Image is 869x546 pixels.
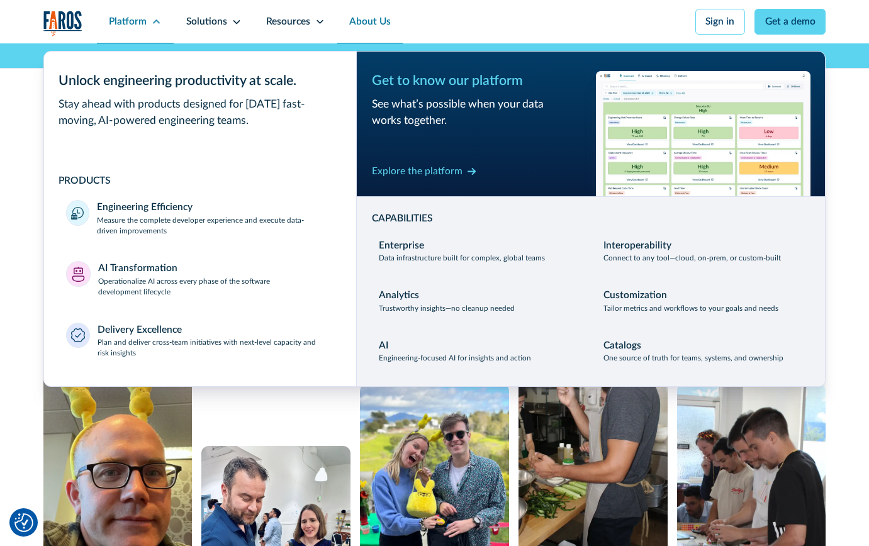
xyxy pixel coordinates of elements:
[59,96,342,130] div: Stay ahead with products designed for [DATE] fast-moving, AI-powered engineering teams.
[43,43,826,387] nav: Platform
[186,14,227,29] div: Solutions
[596,71,810,196] img: Workflow productivity trends heatmap chart
[603,238,671,253] div: Interoperability
[97,215,335,237] p: Measure the complete developer experience and execute data-driven improvements
[603,353,783,364] p: One source of truth for teams, systems, and ownership
[754,9,826,35] a: Get a demo
[14,513,33,532] button: Cookie Settings
[596,281,810,321] a: CustomizationTailor metrics and workflows to your goals and needs
[603,303,778,314] p: Tailor metrics and workflows to your goals and needs
[59,254,342,306] a: AI TransformationOperationalize AI across every phase of the software development lifecycle
[98,323,182,337] div: Delivery Excellence
[59,315,342,367] a: Delivery ExcellencePlan and deliver cross-team initiatives with next-level capacity and risk insi...
[98,276,334,298] p: Operationalize AI across every phase of the software development lifecycle
[379,338,388,353] div: AI
[372,231,586,271] a: EnterpriseData infrastructure built for complex, global teams
[372,281,586,321] a: AnalyticsTrustworthy insights—no cleanup needed
[379,238,424,253] div: Enterprise
[43,11,82,36] img: Logo of the analytics and reporting company Faros.
[14,513,33,532] img: Revisit consent button
[98,261,177,276] div: AI Transformation
[98,337,334,359] p: Plan and deliver cross-team initiatives with next-level capacity and risk insights
[379,303,515,314] p: Trustworthy insights—no cleanup needed
[603,288,667,303] div: Customization
[266,14,310,29] div: Resources
[372,331,586,371] a: AIEngineering-focused AI for insights and action
[59,174,342,188] div: PRODUCTS
[372,164,463,179] div: Explore the platform
[603,253,781,264] p: Connect to any tool—cloud, on-prem, or custom-built
[59,71,342,91] div: Unlock engineering productivity at scale.
[97,200,193,214] div: Engineering Efficiency
[596,231,810,271] a: InteroperabilityConnect to any tool—cloud, on-prem, or custom-built
[109,14,147,29] div: Platform
[372,71,586,91] div: Get to know our platform
[372,162,477,181] a: Explore the platform
[379,353,531,364] p: Engineering-focused AI for insights and action
[695,9,745,35] a: Sign in
[596,331,810,371] a: CatalogsOne source of truth for teams, systems, and ownership
[43,11,82,36] a: home
[379,288,419,303] div: Analytics
[372,211,811,226] div: CAPABILITIES
[603,338,641,353] div: Catalogs
[379,253,545,264] p: Data infrastructure built for complex, global teams
[372,96,586,130] div: See what’s possible when your data works together.
[59,193,342,245] a: Engineering EfficiencyMeasure the complete developer experience and execute data-driven improvements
